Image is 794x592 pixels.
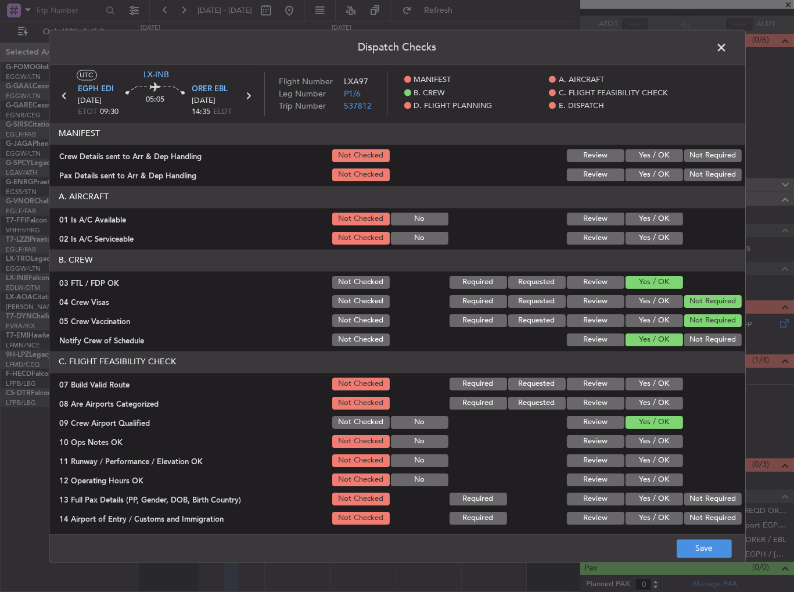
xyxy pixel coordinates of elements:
[626,295,683,308] button: Yes / OK
[567,473,624,486] button: Review
[567,333,624,346] button: Review
[626,435,683,448] button: Yes / OK
[567,295,624,308] button: Review
[626,397,683,410] button: Yes / OK
[684,168,742,181] button: Not Required
[626,276,683,289] button: Yes / OK
[626,213,683,225] button: Yes / OK
[49,30,745,65] header: Dispatch Checks
[626,149,683,162] button: Yes / OK
[559,75,604,87] span: A. AIRCRAFT
[626,314,683,327] button: Yes / OK
[684,333,742,346] button: Not Required
[567,435,624,448] button: Review
[567,493,624,505] button: Review
[567,454,624,467] button: Review
[567,397,624,410] button: Review
[677,539,732,558] button: Save
[684,512,742,525] button: Not Required
[684,149,742,162] button: Not Required
[626,512,683,525] button: Yes / OK
[626,232,683,245] button: Yes / OK
[567,149,624,162] button: Review
[626,378,683,390] button: Yes / OK
[626,168,683,181] button: Yes / OK
[684,295,742,308] button: Not Required
[567,168,624,181] button: Review
[626,416,683,429] button: Yes / OK
[626,333,683,346] button: Yes / OK
[567,276,624,289] button: Review
[567,416,624,429] button: Review
[567,213,624,225] button: Review
[559,88,667,99] span: C. FLIGHT FEASIBILITY CHECK
[684,493,742,505] button: Not Required
[567,232,624,245] button: Review
[684,314,742,327] button: Not Required
[567,378,624,390] button: Review
[626,454,683,467] button: Yes / OK
[567,512,624,525] button: Review
[626,473,683,486] button: Yes / OK
[559,101,604,113] span: E. DISPATCH
[567,314,624,327] button: Review
[626,493,683,505] button: Yes / OK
